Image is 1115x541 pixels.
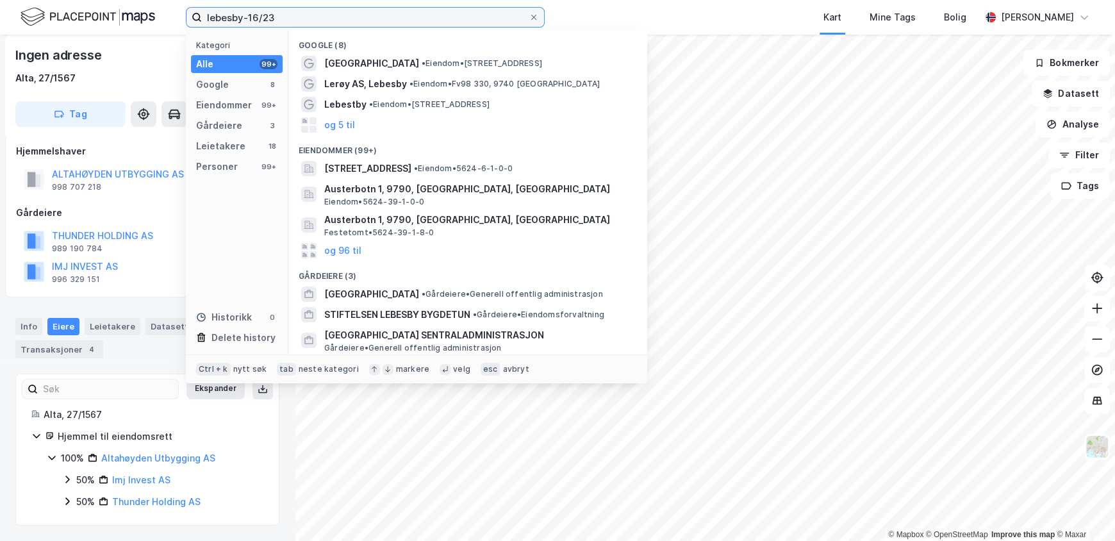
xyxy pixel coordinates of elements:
[202,8,529,27] input: Søk på adresse, matrikkel, gårdeiere, leietakere eller personer
[414,163,418,173] span: •
[196,40,283,50] div: Kategori
[112,474,170,485] a: Imj Invest AS
[225,5,248,28] div: Lukk
[10,87,210,172] div: Hei og velkommen til Newsec Maps, ViktoriaOm det er du lurer på så er det bare å ta kontakt her. ...
[267,121,277,131] div: 3
[324,161,411,176] span: [STREET_ADDRESS]
[324,212,632,228] span: Austerbotn 1, 9790, [GEOGRAPHIC_DATA], [GEOGRAPHIC_DATA]
[369,99,490,110] span: Eiendom • [STREET_ADDRESS]
[62,16,160,29] p: Aktiv for over 1 u siden
[288,30,647,53] div: Google (8)
[76,494,95,510] div: 50%
[422,58,425,68] span: •
[888,530,923,539] a: Mapbox
[870,10,916,25] div: Mine Tags
[47,318,79,335] div: Eiere
[324,97,367,112] span: Lebestby
[15,101,126,127] button: Tag
[15,340,103,358] div: Transaksjoner
[21,174,90,182] div: Simen • 2 d siden
[260,59,277,69] div: 99+
[1023,50,1110,76] button: Bokmerker
[991,530,1055,539] a: Improve this map
[453,364,470,374] div: velg
[422,289,425,299] span: •
[324,197,424,207] span: Eiendom • 5624-39-1-0-0
[473,310,477,319] span: •
[1085,435,1109,459] img: Z
[52,244,103,254] div: 989 190 784
[324,243,361,258] button: og 96 til
[52,182,101,192] div: 998 707 218
[16,205,279,221] div: Gårdeiere
[61,451,84,466] div: 100%
[85,318,140,335] div: Leietakere
[81,420,92,430] button: Start recording
[299,364,359,374] div: neste kategori
[112,496,201,507] a: Thunder Holding AS
[196,56,213,72] div: Alle
[260,162,277,172] div: 99+
[15,71,76,86] div: Alta, 27/1567
[40,420,51,430] button: Gif-velger
[473,310,604,320] span: Gårdeiere • Eiendomsforvaltning
[220,415,240,435] button: Send en melding…
[288,135,647,158] div: Eiendommer (99+)
[414,163,513,174] span: Eiendom • 5624-6-1-0-0
[267,79,277,90] div: 8
[233,364,267,374] div: nytt søk
[101,453,215,463] a: Altahøyden Utbygging AS
[20,420,30,430] button: Emoji-velger
[422,58,542,69] span: Eiendom • [STREET_ADDRESS]
[21,95,200,120] div: Hei og velkommen til Newsec Maps, Viktoria
[324,287,419,302] span: [GEOGRAPHIC_DATA]
[324,117,355,133] button: og 5 til
[396,364,429,374] div: markere
[85,343,98,356] div: 4
[196,97,252,113] div: Eiendommer
[324,56,419,71] span: [GEOGRAPHIC_DATA]
[1050,173,1110,199] button: Tags
[1048,142,1110,168] button: Filter
[1036,112,1110,137] button: Analyse
[267,312,277,322] div: 0
[61,420,71,430] button: Last opp vedlegg
[1051,479,1115,541] div: Kontrollprogram for chat
[76,472,95,488] div: 50%
[409,79,600,89] span: Eiendom • Fv98 330, 9740 [GEOGRAPHIC_DATA]
[277,363,296,376] div: tab
[196,363,231,376] div: Ctrl + k
[324,228,434,238] span: Festetomt • 5624-39-1-8-0
[409,79,413,88] span: •
[324,343,502,353] span: Gårdeiere • Generell offentlig administrasjon
[186,379,245,399] button: Ekspander
[196,159,238,174] div: Personer
[11,393,245,415] textarea: Melding...
[288,261,647,284] div: Gårdeiere (3)
[944,10,966,25] div: Bolig
[196,77,229,92] div: Google
[1001,10,1074,25] div: [PERSON_NAME]
[211,330,276,345] div: Delete history
[502,364,529,374] div: avbryt
[196,118,242,133] div: Gårdeiere
[16,144,279,159] div: Hjemmelshaver
[1051,479,1115,541] iframe: Chat Widget
[324,76,407,92] span: Lerøy AS, Lebesby
[926,530,988,539] a: OpenStreetMap
[196,138,245,154] div: Leietakere
[21,126,200,164] div: Om det er du lurer på så er det bare å ta kontakt her. [DEMOGRAPHIC_DATA] fornøyelse!
[58,429,263,444] div: Hjemmel til eiendomsrett
[823,10,841,25] div: Kart
[10,87,246,200] div: Simen sier…
[201,5,225,29] button: Hjem
[15,45,104,65] div: Ingen adresse
[324,181,632,197] span: Austerbotn 1, 9790, [GEOGRAPHIC_DATA], [GEOGRAPHIC_DATA]
[267,141,277,151] div: 18
[52,274,100,285] div: 996 329 151
[62,6,94,16] h1: Simen
[21,6,155,28] img: logo.f888ab2527a4732fd821a326f86c7f29.svg
[1032,81,1110,106] button: Datasett
[38,379,178,399] input: Søk
[196,310,252,325] div: Historikk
